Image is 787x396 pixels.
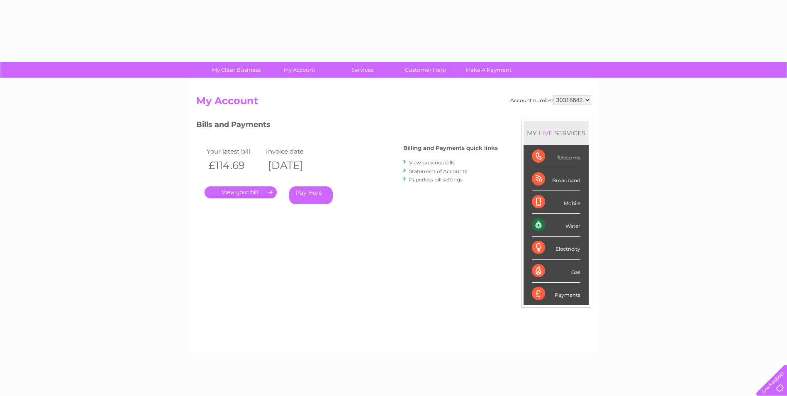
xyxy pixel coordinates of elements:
[391,62,460,78] a: Customer Help
[532,145,580,168] div: Telecoms
[202,62,270,78] a: My Clear Business
[264,146,324,157] td: Invoice date
[409,159,455,166] a: View previous bills
[409,176,463,183] a: Paperless bill settings
[196,119,498,133] h3: Bills and Payments
[532,168,580,191] div: Broadband
[532,260,580,283] div: Gas
[289,186,333,204] a: Pay Here
[510,95,591,105] div: Account number
[205,186,277,198] a: .
[524,121,589,145] div: MY SERVICES
[205,146,264,157] td: Your latest bill
[205,157,264,174] th: £114.69
[264,157,324,174] th: [DATE]
[532,237,580,259] div: Electricity
[403,145,498,151] h4: Billing and Payments quick links
[454,62,523,78] a: Make A Payment
[532,283,580,305] div: Payments
[196,95,591,111] h2: My Account
[537,129,554,137] div: LIVE
[532,214,580,237] div: Water
[532,191,580,214] div: Mobile
[265,62,334,78] a: My Account
[409,168,467,174] a: Statement of Accounts
[328,62,397,78] a: Services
